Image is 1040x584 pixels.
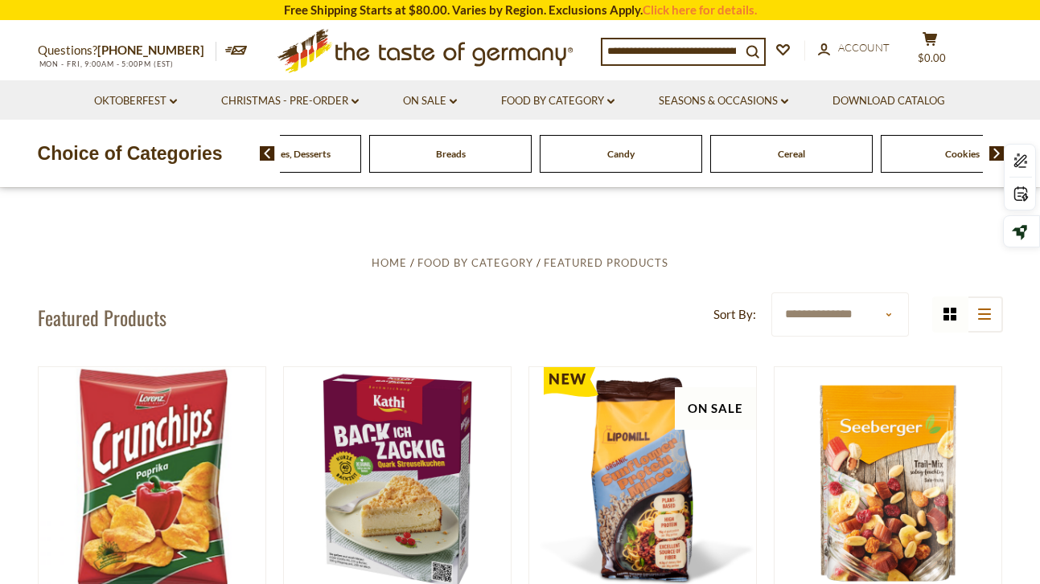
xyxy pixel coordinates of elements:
[906,31,955,71] button: $0.00
[221,92,359,110] a: Christmas - PRE-ORDER
[97,43,204,57] a: [PHONE_NUMBER]
[230,148,331,160] a: Baking, Cakes, Desserts
[38,40,216,61] p: Questions?
[403,92,457,110] a: On Sale
[607,148,635,160] a: Candy
[643,2,757,17] a: Click here for details.
[818,39,890,57] a: Account
[436,148,466,160] a: Breads
[38,59,175,68] span: MON - FRI, 9:00AM - 5:00PM (EST)
[372,256,407,269] a: Home
[260,146,275,161] img: previous arrow
[832,92,945,110] a: Download Catalog
[417,256,533,269] a: Food By Category
[945,148,980,160] a: Cookies
[918,51,946,64] span: $0.00
[38,305,166,329] h1: Featured Products
[659,92,788,110] a: Seasons & Occasions
[501,92,615,110] a: Food By Category
[713,304,756,325] label: Sort By:
[989,146,1005,161] img: next arrow
[94,92,177,110] a: Oktoberfest
[544,256,668,269] a: Featured Products
[838,41,890,54] span: Account
[778,148,805,160] a: Cereal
